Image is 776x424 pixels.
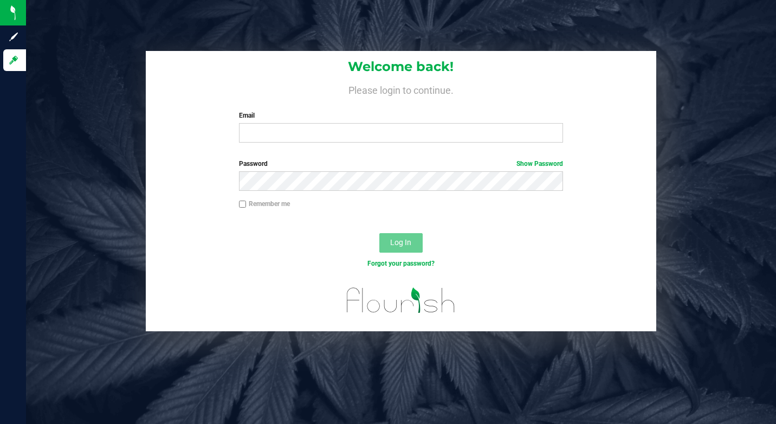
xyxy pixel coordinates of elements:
h4: Please login to continue. [146,82,657,95]
a: Show Password [516,160,563,168]
img: flourish_logo.svg [337,280,465,321]
span: Password [239,160,268,168]
input: Remember me [239,201,247,208]
label: Remember me [239,199,290,209]
inline-svg: Log in [8,55,19,66]
a: Forgot your password? [367,260,435,267]
label: Email [239,111,563,120]
inline-svg: Sign up [8,31,19,42]
span: Log In [390,238,411,247]
h1: Welcome back! [146,60,657,74]
button: Log In [379,233,423,253]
